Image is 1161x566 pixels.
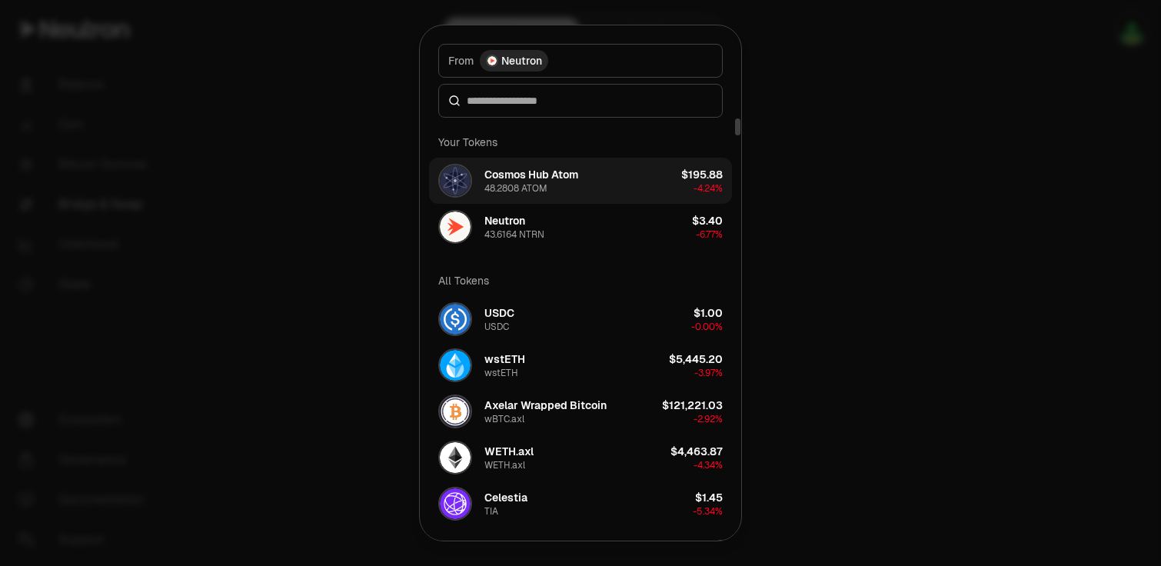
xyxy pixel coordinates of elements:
div: wstETH [484,367,518,379]
span: -2.92% [694,413,723,425]
button: ATOM LogoCosmos Hub Atom48.2808 ATOM$195.88-4.24% [429,158,732,204]
img: OSMO Logo [440,534,471,565]
img: USDC Logo [440,304,471,335]
div: 43.6164 NTRN [484,228,544,241]
span: -0.00% [691,321,723,333]
div: wstETH [484,351,525,367]
button: wBTC.axl LogoAxelar Wrapped BitcoinwBTC.axl$121,221.03-2.92% [429,388,732,434]
button: TIA LogoCelestiaTIA$1.45-5.34% [429,481,732,527]
span: -4.34% [694,459,723,471]
button: USDC LogoUSDCUSDC$1.00-0.00% [429,296,732,342]
img: wBTC.axl Logo [440,396,471,427]
div: Celestia [484,490,527,505]
div: WETH.axl [484,459,525,471]
div: $4,463.87 [670,444,723,459]
img: WETH.axl Logo [440,442,471,473]
div: OSMO [484,536,518,551]
div: $121,221.03 [662,398,723,413]
div: $1.45 [695,490,723,505]
button: wstETH LogowstETHwstETH$5,445.20-3.97% [429,342,732,388]
div: All Tokens [429,265,732,296]
button: WETH.axl LogoWETH.axlWETH.axl$4,463.87-4.34% [429,434,732,481]
button: NTRN LogoNeutron43.6164 NTRN$3.40-6.77% [429,204,732,250]
span: -3.97% [694,367,723,379]
span: From [448,53,474,68]
div: Neutron [484,213,525,228]
div: $3.40 [692,213,723,228]
span: Neutron [501,53,542,68]
div: USDC [484,321,509,333]
span: -4.24% [694,182,723,195]
img: NTRN Logo [440,211,471,242]
div: $1.00 [694,305,723,321]
span: -6.77% [696,228,723,241]
div: $195.88 [681,167,723,182]
div: Your Tokens [429,127,732,158]
div: WETH.axl [484,444,534,459]
img: wstETH Logo [440,350,471,381]
div: $5,445.20 [669,351,723,367]
div: USDC [484,305,514,321]
div: TIA [484,505,498,518]
img: TIA Logo [440,488,471,519]
div: 48.2808 ATOM [484,182,547,195]
div: Axelar Wrapped Bitcoin [484,398,607,413]
span: -5.34% [693,505,723,518]
div: wBTC.axl [484,413,524,425]
img: ATOM Logo [440,165,471,196]
img: Neutron Logo [487,56,497,65]
button: FromNeutron LogoNeutron [438,44,723,78]
div: Cosmos Hub Atom [484,167,578,182]
div: $0.15 [695,536,723,551]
